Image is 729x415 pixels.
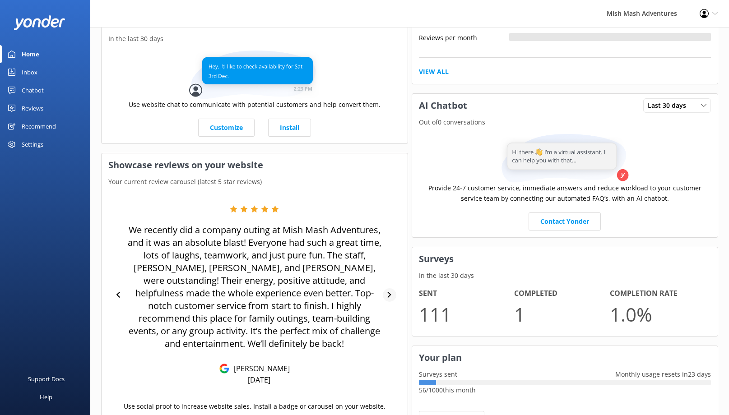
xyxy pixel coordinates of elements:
p: Out of 0 conversations [412,117,718,127]
img: yonder-white-logo.png [14,15,65,30]
h4: Completed [514,288,610,300]
div: Inbox [22,63,37,81]
a: View All [419,67,449,77]
p: In the last 30 days [102,34,408,44]
span: Last 30 days [648,101,692,111]
p: Provide 24-7 customer service, immediate answers and reduce workload to your customer service tea... [419,183,711,203]
img: Google Reviews [219,364,229,373]
div: Help [40,388,52,406]
p: Use social proof to increase website sales. Install a badge or carousel on your website. [124,401,385,411]
p: 1 [514,299,610,329]
img: conversation... [189,51,320,100]
a: Customize [198,119,255,137]
p: Surveys sent [412,369,464,379]
h4: Completion Rate [610,288,706,300]
div: Support Docs [28,370,65,388]
p: [DATE] [248,375,270,385]
p: In the last 30 days [412,271,718,281]
h3: Showcase reviews on your website [102,153,408,177]
div: Recommend [22,117,56,135]
p: 56 / 1000 this month [419,385,711,395]
p: Use website chat to communicate with potential customers and help convert them. [129,100,381,110]
div: Reviews [22,99,43,117]
img: assistant... [499,134,630,183]
h3: Surveys [412,247,718,271]
div: Settings [22,135,43,153]
a: Contact Yonder [529,212,601,231]
p: Your current review carousel (latest 5 star reviews) [102,177,408,187]
p: [PERSON_NAME] [229,364,290,373]
h4: Sent [419,288,515,300]
a: Install [268,119,311,137]
p: Monthly usage resets in 23 days [608,369,718,379]
p: 1.0 % [610,299,706,329]
h3: AI Chatbot [412,94,474,117]
p: 111 [419,299,515,329]
p: We recently did a company outing at Mish Mash Adventures, and it was an absolute blast! Everyone ... [126,224,383,350]
h3: Your plan [412,346,718,369]
div: Reviews per month [419,33,509,41]
div: Home [22,45,39,63]
div: Chatbot [22,81,44,99]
